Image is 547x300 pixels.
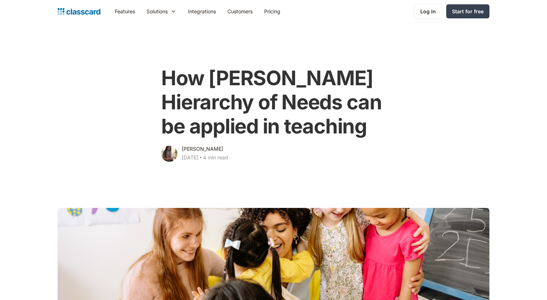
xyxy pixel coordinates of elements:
[420,8,436,15] div: Log in
[109,3,141,19] a: Features
[58,6,100,17] a: home
[222,3,258,19] a: Customers
[161,66,385,139] h1: How [PERSON_NAME] Hierarchy of Needs can be applied in teaching
[452,8,484,15] div: Start for free
[414,4,442,19] a: Log in
[146,8,168,15] div: Solutions
[182,145,223,153] div: [PERSON_NAME]
[182,3,222,19] a: Integrations
[198,153,203,163] div: ‧
[258,3,286,19] a: Pricing
[182,153,198,162] div: [DATE]
[141,3,182,19] div: Solutions
[203,153,228,162] div: 4 min read
[446,4,489,18] a: Start for free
